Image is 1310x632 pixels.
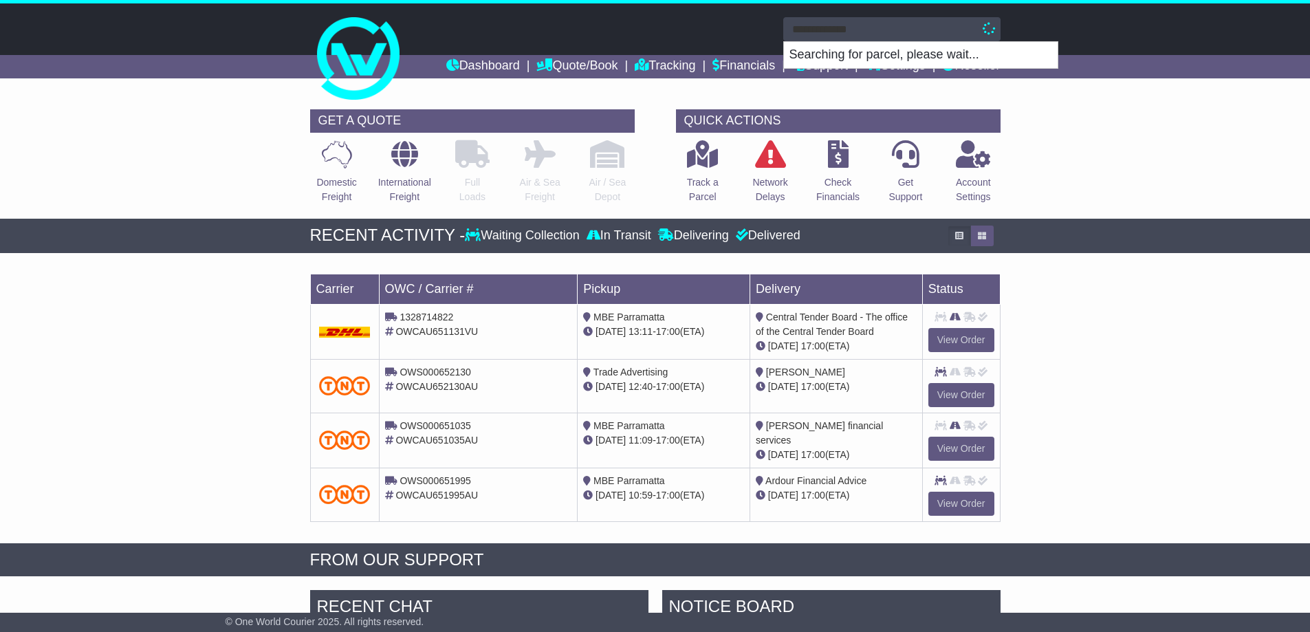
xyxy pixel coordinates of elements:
a: NetworkDelays [752,140,788,212]
a: Financials [712,55,775,78]
a: View Order [928,383,994,407]
span: 17:00 [656,435,680,446]
span: [PERSON_NAME] financial services [756,420,883,446]
div: - (ETA) [583,325,744,339]
span: [DATE] [596,435,626,446]
span: 17:00 [801,340,825,351]
a: Dashboard [446,55,520,78]
a: Tracking [635,55,695,78]
span: OWCAU651035AU [395,435,478,446]
span: 17:00 [801,381,825,392]
a: Track aParcel [686,140,719,212]
div: QUICK ACTIONS [676,109,1001,133]
a: Quote/Book [536,55,618,78]
span: 17:00 [656,326,680,337]
p: Check Financials [816,175,860,204]
a: CheckFinancials [816,140,860,212]
p: Air & Sea Freight [520,175,560,204]
span: [DATE] [768,340,798,351]
span: Central Tender Board - The office of the Central Tender Board [756,312,908,337]
p: Get Support [888,175,922,204]
td: Status [922,274,1000,304]
span: OWCAU651131VU [395,326,478,337]
td: OWC / Carrier # [379,274,578,304]
p: Full Loads [455,175,490,204]
a: DomesticFreight [316,140,357,212]
div: RECENT CHAT [310,590,648,627]
span: 10:59 [629,490,653,501]
span: 17:00 [656,381,680,392]
span: [DATE] [596,381,626,392]
span: [DATE] [596,326,626,337]
span: [DATE] [768,490,798,501]
div: In Transit [583,228,655,243]
div: - (ETA) [583,433,744,448]
div: (ETA) [756,380,917,394]
div: - (ETA) [583,488,744,503]
td: Delivery [750,274,922,304]
a: View Order [928,437,994,461]
img: TNT_Domestic.png [319,376,371,395]
span: MBE Parramatta [593,475,664,486]
span: 11:09 [629,435,653,446]
div: (ETA) [756,448,917,462]
div: (ETA) [756,488,917,503]
div: - (ETA) [583,380,744,394]
img: TNT_Domestic.png [319,485,371,503]
p: Track a Parcel [687,175,719,204]
span: 13:11 [629,326,653,337]
a: GetSupport [888,140,923,212]
span: [DATE] [768,381,798,392]
span: 1328714822 [400,312,453,323]
img: TNT_Domestic.png [319,431,371,449]
td: Pickup [578,274,750,304]
div: Delivered [732,228,800,243]
div: GET A QUOTE [310,109,635,133]
span: 17:00 [801,449,825,460]
div: Delivering [655,228,732,243]
span: [DATE] [596,490,626,501]
div: Waiting Collection [465,228,582,243]
span: [DATE] [768,449,798,460]
a: View Order [928,328,994,352]
p: Air / Sea Depot [589,175,626,204]
span: OWCAU651995AU [395,490,478,501]
div: NOTICE BOARD [662,590,1001,627]
div: RECENT ACTIVITY - [310,226,466,246]
p: International Freight [378,175,431,204]
a: AccountSettings [955,140,992,212]
a: View Order [928,492,994,516]
span: 17:00 [656,490,680,501]
img: DHL.png [319,327,371,338]
a: InternationalFreight [378,140,432,212]
span: OWS000651995 [400,475,471,486]
span: 12:40 [629,381,653,392]
span: MBE Parramatta [593,312,664,323]
span: MBE Parramatta [593,420,664,431]
div: (ETA) [756,339,917,353]
span: OWCAU652130AU [395,381,478,392]
span: Trade Advertising [593,367,668,378]
p: Domestic Freight [316,175,356,204]
span: © One World Courier 2025. All rights reserved. [226,616,424,627]
p: Account Settings [956,175,991,204]
div: FROM OUR SUPPORT [310,550,1001,570]
p: Network Delays [752,175,787,204]
p: Searching for parcel, please wait... [784,42,1058,68]
td: Carrier [310,274,379,304]
span: OWS000651035 [400,420,471,431]
span: 17:00 [801,490,825,501]
span: OWS000652130 [400,367,471,378]
span: [PERSON_NAME] [766,367,845,378]
span: Ardour Financial Advice [765,475,866,486]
